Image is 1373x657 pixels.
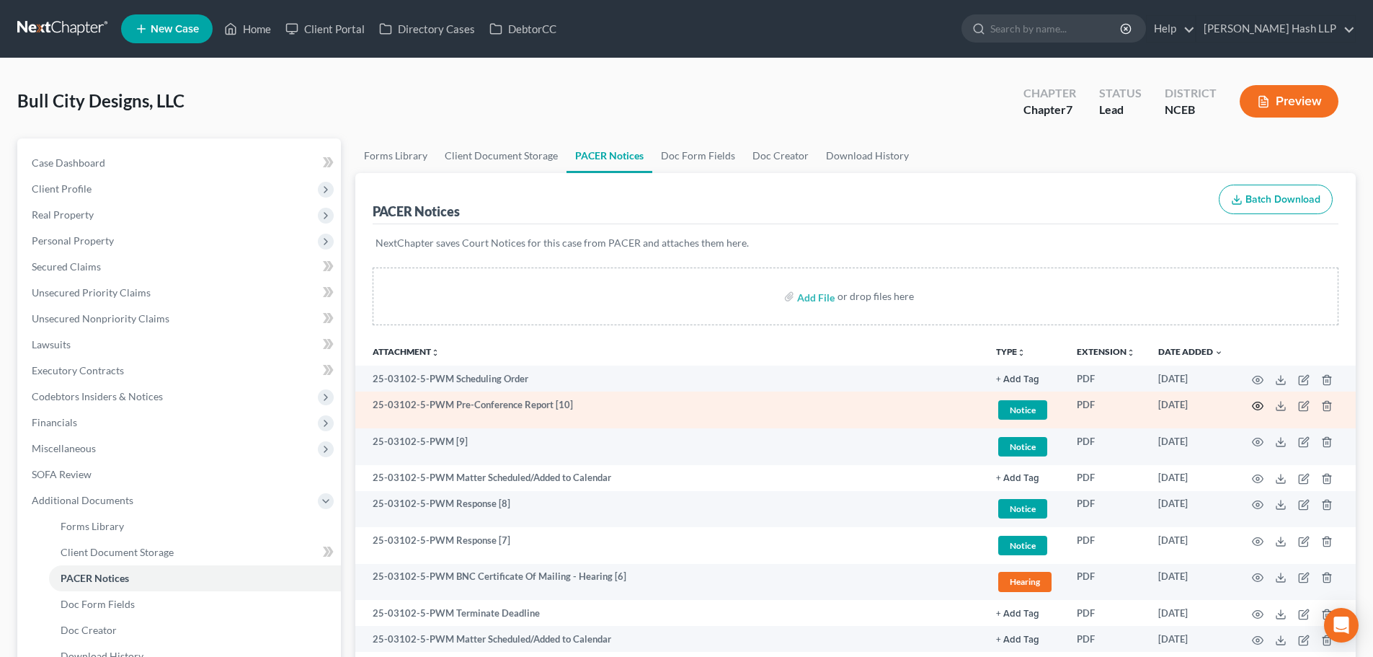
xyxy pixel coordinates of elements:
span: Executory Contracts [32,364,124,376]
div: Lead [1099,102,1142,118]
span: Real Property [32,208,94,221]
a: Client Document Storage [436,138,566,173]
td: 25-03102-5-PWM Matter Scheduled/Added to Calendar [355,465,985,491]
a: Date Added expand_more [1158,346,1223,357]
a: SOFA Review [20,462,341,488]
div: Chapter [1023,102,1076,118]
a: DebtorCC [482,16,564,42]
a: Attachmentunfold_more [373,346,440,357]
td: [DATE] [1147,527,1235,564]
a: Unsecured Nonpriority Claims [20,306,341,332]
a: Doc Form Fields [652,138,744,173]
div: Open Intercom Messenger [1324,608,1359,643]
span: Client Profile [32,182,92,195]
a: Client Document Storage [49,539,341,565]
td: [DATE] [1147,392,1235,428]
td: PDF [1065,465,1147,491]
td: 25-03102-5-PWM Response [8] [355,491,985,528]
button: TYPEunfold_more [996,348,1026,357]
td: PDF [1065,527,1147,564]
span: Notice [998,536,1047,555]
i: unfold_more [431,348,440,357]
span: Case Dashboard [32,156,105,169]
a: Home [217,16,278,42]
td: PDF [1065,428,1147,465]
i: unfold_more [1017,348,1026,357]
td: 25-03102-5-PWM Response [7] [355,527,985,564]
span: SOFA Review [32,468,92,480]
a: Case Dashboard [20,150,341,176]
td: 25-03102-5-PWM [9] [355,428,985,465]
span: Notice [998,400,1047,420]
td: [DATE] [1147,626,1235,652]
button: + Add Tag [996,635,1039,645]
a: Executory Contracts [20,358,341,384]
span: New Case [151,24,199,35]
td: 25-03102-5-PWM BNC Certificate Of Mailing - Hearing [6] [355,564,985,601]
td: [DATE] [1147,564,1235,601]
a: Forms Library [49,513,341,539]
td: PDF [1065,366,1147,392]
span: Financials [32,416,77,428]
span: Unsecured Priority Claims [32,286,151,299]
i: unfold_more [1127,348,1135,357]
a: Notice [996,534,1054,557]
div: District [1165,85,1217,102]
span: Doc Creator [61,624,117,636]
td: 25-03102-5-PWM Terminate Deadline [355,600,985,626]
a: Help [1147,16,1195,42]
div: PACER Notices [373,203,460,220]
span: Lawsuits [32,338,71,350]
span: Client Document Storage [61,546,174,558]
td: 25-03102-5-PWM Scheduling Order [355,366,985,392]
a: PACER Notices [566,138,652,173]
p: NextChapter saves Court Notices for this case from PACER and attaches them here. [376,236,1336,250]
span: Codebtors Insiders & Notices [32,390,163,402]
span: Notice [998,499,1047,519]
td: [DATE] [1147,428,1235,465]
a: Forms Library [355,138,436,173]
i: expand_more [1214,348,1223,357]
span: Batch Download [1245,193,1320,206]
a: Directory Cases [372,16,482,42]
a: Doc Creator [49,617,341,643]
td: [DATE] [1147,366,1235,392]
a: Unsecured Priority Claims [20,280,341,306]
span: Notice [998,437,1047,457]
a: + Add Tag [996,372,1054,386]
span: Forms Library [61,520,124,532]
span: Additional Documents [32,494,133,506]
a: Doc Creator [744,138,817,173]
button: Preview [1240,85,1338,118]
span: Personal Property [32,234,114,247]
a: Secured Claims [20,254,341,280]
a: [PERSON_NAME] Hash LLP [1196,16,1355,42]
div: Chapter [1023,85,1076,102]
button: + Add Tag [996,609,1039,619]
a: + Add Tag [996,632,1054,646]
input: Search by name... [990,15,1122,42]
span: Doc Form Fields [61,598,135,610]
a: PACER Notices [49,565,341,591]
td: PDF [1065,600,1147,626]
td: PDF [1065,491,1147,528]
a: Doc Form Fields [49,591,341,617]
a: Download History [817,138,917,173]
a: + Add Tag [996,471,1054,485]
a: + Add Tag [996,607,1054,620]
td: [DATE] [1147,465,1235,491]
div: Status [1099,85,1142,102]
span: 7 [1066,102,1072,116]
a: Notice [996,497,1054,521]
div: NCEB [1165,102,1217,118]
span: Secured Claims [32,260,101,273]
a: Extensionunfold_more [1077,346,1135,357]
span: Bull City Designs, LLC [17,90,185,111]
td: 25-03102-5-PWM Matter Scheduled/Added to Calendar [355,626,985,652]
div: or drop files here [837,289,914,304]
a: Lawsuits [20,332,341,358]
button: + Add Tag [996,474,1039,483]
td: [DATE] [1147,600,1235,626]
span: PACER Notices [61,572,129,584]
td: PDF [1065,392,1147,428]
